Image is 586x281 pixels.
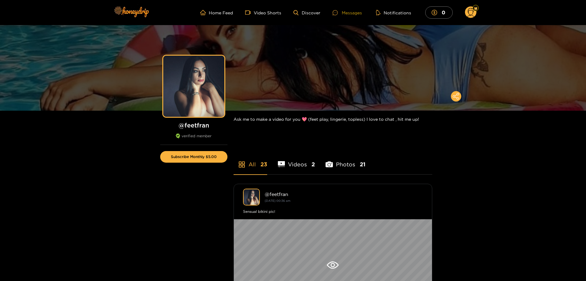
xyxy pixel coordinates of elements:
[160,134,227,145] div: verified member
[260,161,267,168] span: 23
[326,147,366,174] li: Photos
[441,9,446,16] mark: 0
[160,151,227,163] button: Subscribe Monthly $5.00
[234,111,432,128] div: Ask me to make a video for you 💖 (feet play, lingerie, topless) I love to chat , hit me up!
[311,161,315,168] span: 2
[200,10,209,15] span: home
[474,6,477,10] img: Fan Level
[293,10,320,15] a: Discover
[265,191,423,197] div: @ feetfran
[200,10,233,15] a: Home Feed
[160,121,227,129] h1: @ feetfran
[265,199,290,202] small: [DATE] 00:36 am
[278,147,315,174] li: Videos
[243,189,260,205] img: feetfran
[432,10,440,15] span: dollar
[243,209,423,215] div: Sensual bikini pic!
[374,9,413,16] button: Notifications
[360,161,366,168] span: 21
[234,147,267,174] li: All
[245,10,281,15] a: Video Shorts
[425,6,453,18] button: 0
[333,9,362,16] div: Messages
[238,161,245,168] span: appstore
[245,10,254,15] span: video-camera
